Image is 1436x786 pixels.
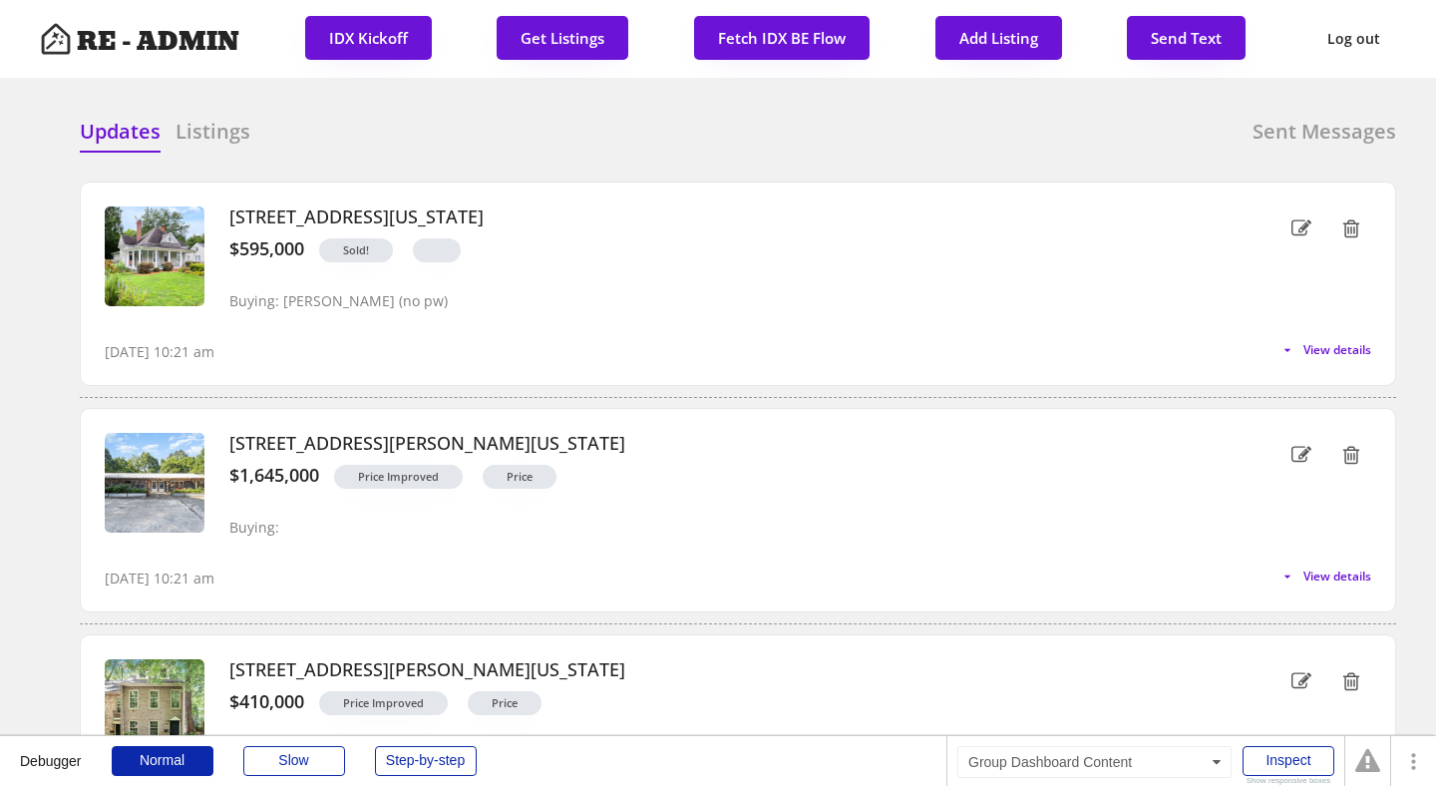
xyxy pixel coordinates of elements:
img: 20250807021851999916000000-o.jpg [105,206,204,306]
button: Get Listings [497,16,628,60]
button: Sold! [319,238,393,262]
button: Fetch IDX BE Flow [694,16,870,60]
img: 20250717125322683864000000-o.jpg [105,659,204,759]
button: Price Improved [319,691,448,715]
div: Normal [112,746,213,776]
img: 20250522134628364911000000-o.jpg [105,433,204,533]
div: [DATE] 10:21 am [105,342,214,362]
div: $410,000 [229,691,304,713]
span: View details [1303,344,1371,356]
h6: Sent Messages [1253,118,1396,146]
h6: Listings [176,118,250,146]
h3: [STREET_ADDRESS][PERSON_NAME][US_STATE] [229,659,1202,681]
button: Add Listing [935,16,1062,60]
h6: Updates [80,118,161,146]
h3: [STREET_ADDRESS][US_STATE] [229,206,1202,228]
img: Artboard%201%20copy%203.svg [40,23,72,55]
button: View details [1279,569,1371,585]
div: $595,000 [229,238,304,260]
h4: RE - ADMIN [77,29,239,55]
button: View details [1279,342,1371,358]
div: Step-by-step [375,746,477,776]
button: Price [468,691,541,715]
div: Buying: [PERSON_NAME] (no pw) [229,293,448,310]
div: Debugger [20,736,82,768]
div: Group Dashboard Content [957,746,1232,778]
button: Log out [1311,16,1396,62]
div: $1,645,000 [229,465,319,487]
div: Slow [243,746,345,776]
div: [DATE] 10:21 am [105,569,214,589]
div: Inspect [1243,746,1334,776]
div: Buying: [229,520,279,537]
button: Send Text [1127,16,1246,60]
button: IDX Kickoff [305,16,432,60]
h3: [STREET_ADDRESS][PERSON_NAME][US_STATE] [229,433,1202,455]
button: Price Improved [334,465,463,489]
span: View details [1303,571,1371,583]
button: Price [483,465,556,489]
div: Show responsive boxes [1243,777,1334,785]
